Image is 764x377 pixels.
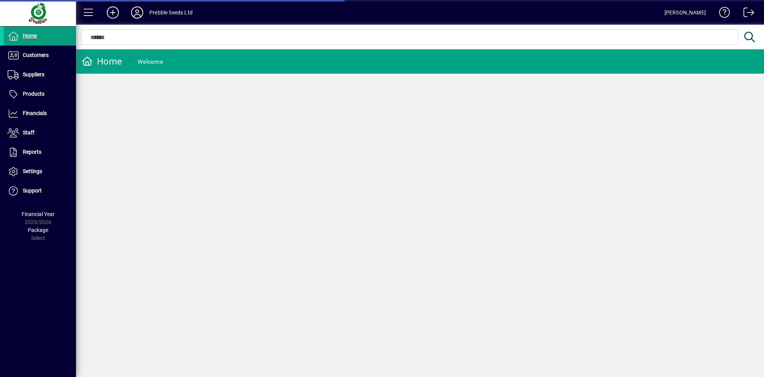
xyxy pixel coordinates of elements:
a: Knowledge Base [713,2,730,26]
a: Products [4,85,76,104]
span: Settings [23,168,42,174]
div: Home [82,55,122,68]
a: Support [4,181,76,200]
button: Add [101,6,125,19]
a: Logout [738,2,755,26]
span: Financials [23,110,47,116]
span: Package [28,227,48,233]
span: Home [23,33,37,39]
a: Financials [4,104,76,123]
a: Reports [4,143,76,162]
a: Customers [4,46,76,65]
div: Welcome [138,56,163,68]
div: [PERSON_NAME] [664,6,706,19]
span: Products [23,91,44,97]
a: Settings [4,162,76,181]
div: Prebble Seeds Ltd [149,6,193,19]
span: Suppliers [23,71,44,77]
span: Reports [23,149,41,155]
span: Customers [23,52,49,58]
a: Staff [4,123,76,142]
button: Profile [125,6,149,19]
span: Financial Year [22,211,55,217]
a: Suppliers [4,65,76,84]
span: Support [23,188,42,194]
span: Staff [23,129,35,136]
